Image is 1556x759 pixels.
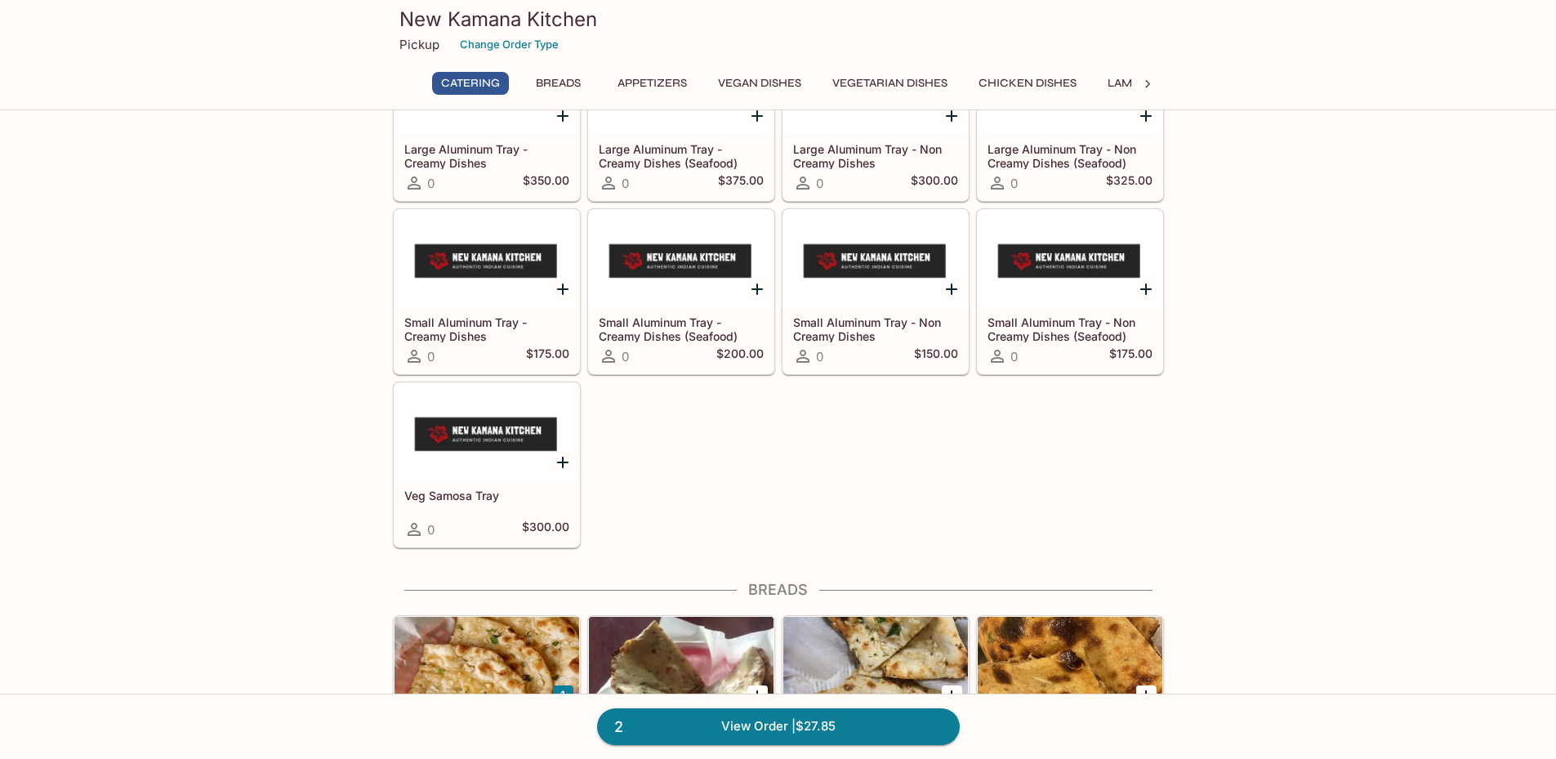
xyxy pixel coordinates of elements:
[588,209,774,374] a: Small Aluminum Tray - Creamy Dishes (Seafood)0$200.00
[1106,173,1153,193] h5: $325.00
[816,176,823,191] span: 0
[404,142,569,169] h5: Large Aluminum Tray - Creamy Dishes
[1109,346,1153,366] h5: $175.00
[709,72,810,95] button: Vegan Dishes
[747,279,768,299] button: Add Small Aluminum Tray - Creamy Dishes (Seafood)
[977,209,1163,374] a: Small Aluminum Tray - Non Creamy Dishes (Seafood)0$175.00
[1136,685,1157,706] button: Add Roti
[394,36,580,201] a: Large Aluminum Tray - Creamy Dishes0$350.00
[978,210,1162,308] div: Small Aluminum Tray - Non Creamy Dishes (Seafood)
[1136,279,1157,299] button: Add Small Aluminum Tray - Non Creamy Dishes (Seafood)
[783,37,968,135] div: Large Aluminum Tray - Non Creamy Dishes
[399,7,1157,32] h3: New Kamana Kitchen
[599,315,764,342] h5: Small Aluminum Tray - Creamy Dishes (Seafood)
[599,142,764,169] h5: Large Aluminum Tray - Creamy Dishes (Seafood)
[427,349,435,364] span: 0
[747,685,768,706] button: Add Paratha
[427,176,435,191] span: 0
[942,279,962,299] button: Add Small Aluminum Tray - Non Creamy Dishes
[395,37,579,135] div: Large Aluminum Tray - Creamy Dishes
[942,105,962,126] button: Add Large Aluminum Tray - Non Creamy Dishes
[978,617,1162,715] div: Roti
[404,315,569,342] h5: Small Aluminum Tray - Creamy Dishes
[404,489,569,502] h5: Veg Samosa Tray
[394,382,580,547] a: Veg Samosa Tray0$300.00
[522,520,569,539] h5: $300.00
[911,173,958,193] h5: $300.00
[609,72,696,95] button: Appetizers
[432,72,509,95] button: Catering
[526,346,569,366] h5: $175.00
[427,522,435,538] span: 0
[783,210,968,308] div: Small Aluminum Tray - Non Creamy Dishes
[588,36,774,201] a: Large Aluminum Tray - Creamy Dishes (Seafood)0$375.00
[597,708,960,744] a: 2View Order |$27.85
[622,176,629,191] span: 0
[399,37,439,52] p: Pickup
[622,349,629,364] span: 0
[1099,72,1192,95] button: Lamb Dishes
[782,209,969,374] a: Small Aluminum Tray - Non Creamy Dishes0$150.00
[553,279,573,299] button: Add Small Aluminum Tray - Creamy Dishes
[1010,349,1018,364] span: 0
[942,685,962,706] button: Add Aloo Paratha
[1136,105,1157,126] button: Add Large Aluminum Tray - Non Creamy Dishes (Seafood)
[978,37,1162,135] div: Large Aluminum Tray - Non Creamy Dishes (Seafood)
[553,105,573,126] button: Add Large Aluminum Tray - Creamy Dishes
[914,346,958,366] h5: $150.00
[553,685,573,706] button: Add Naan
[718,173,764,193] h5: $375.00
[793,142,958,169] h5: Large Aluminum Tray - Non Creamy Dishes
[988,315,1153,342] h5: Small Aluminum Tray - Non Creamy Dishes (Seafood)
[395,383,579,481] div: Veg Samosa Tray
[782,36,969,201] a: Large Aluminum Tray - Non Creamy Dishes0$300.00
[395,617,579,715] div: Naan
[523,173,569,193] h5: $350.00
[783,617,968,715] div: Aloo Paratha
[988,142,1153,169] h5: Large Aluminum Tray - Non Creamy Dishes (Seafood)
[977,36,1163,201] a: Large Aluminum Tray - Non Creamy Dishes (Seafood)0$325.00
[970,72,1086,95] button: Chicken Dishes
[816,349,823,364] span: 0
[604,716,633,739] span: 2
[395,210,579,308] div: Small Aluminum Tray - Creamy Dishes
[716,346,764,366] h5: $200.00
[589,210,774,308] div: Small Aluminum Tray - Creamy Dishes (Seafood)
[553,452,573,472] button: Add Veg Samosa Tray
[1010,176,1018,191] span: 0
[522,72,595,95] button: Breads
[793,315,958,342] h5: Small Aluminum Tray - Non Creamy Dishes
[393,581,1164,599] h4: Breads
[823,72,956,95] button: Vegetarian Dishes
[394,209,580,374] a: Small Aluminum Tray - Creamy Dishes0$175.00
[589,617,774,715] div: Paratha
[453,32,566,57] button: Change Order Type
[589,37,774,135] div: Large Aluminum Tray - Creamy Dishes (Seafood)
[747,105,768,126] button: Add Large Aluminum Tray - Creamy Dishes (Seafood)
